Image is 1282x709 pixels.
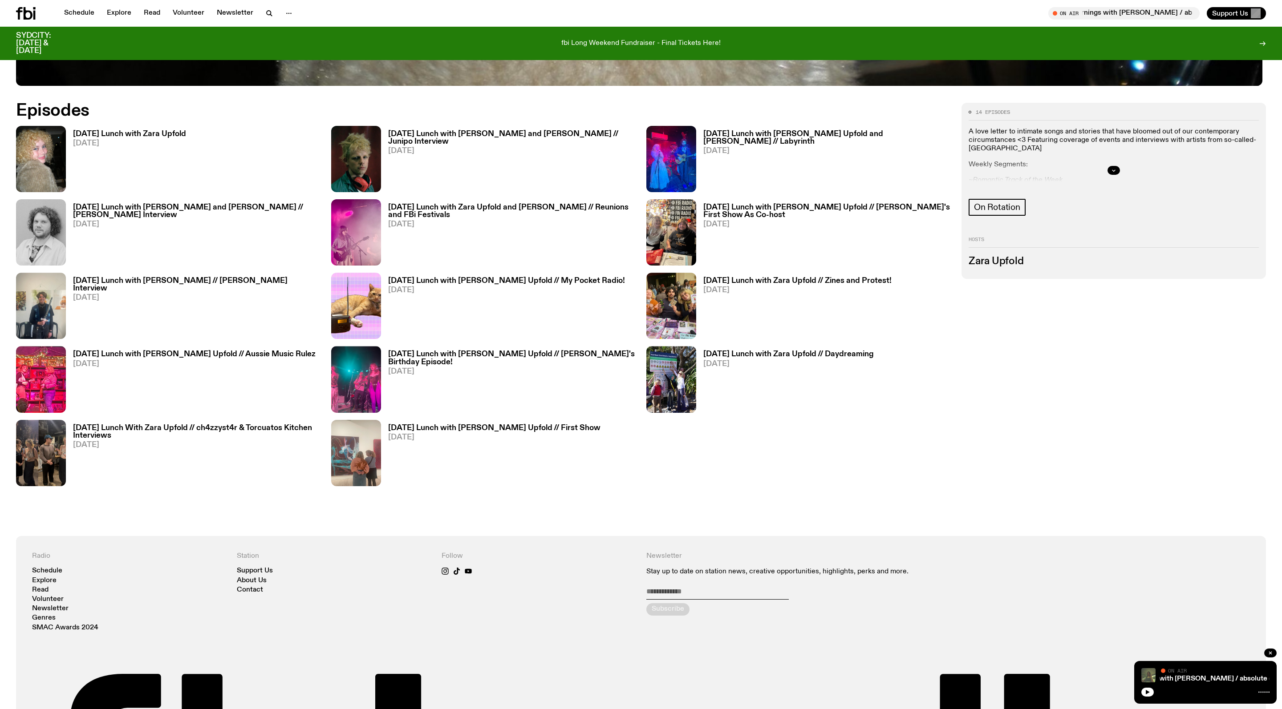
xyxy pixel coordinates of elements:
[73,441,320,449] span: [DATE]
[703,130,951,145] h3: [DATE] Lunch with [PERSON_NAME] Upfold and [PERSON_NAME] // Labyrinth
[646,568,1045,576] p: Stay up to date on station news, creative opportunities, highlights, perks and more.
[32,587,49,593] a: Read
[976,110,1010,115] span: 14 episodes
[381,277,625,339] a: [DATE] Lunch with [PERSON_NAME] Upfold // My Pocket Radio![DATE]
[646,199,696,266] img: Adam and Zara Presenting Together :)
[696,204,951,266] a: [DATE] Lunch with [PERSON_NAME] Upfold // [PERSON_NAME]'s First Show As Co-host[DATE]
[388,368,636,375] span: [DATE]
[32,624,98,631] a: SMAC Awards 2024
[696,277,892,339] a: [DATE] Lunch with Zara Upfold // Zines and Protest![DATE]
[32,596,64,603] a: Volunteer
[73,277,320,292] h3: [DATE] Lunch with [PERSON_NAME] // [PERSON_NAME] Interview
[331,199,381,266] img: The Belair Lips Bombs Live at Rad Festival
[388,130,636,145] h3: [DATE] Lunch with [PERSON_NAME] and [PERSON_NAME] // Junipo Interview
[237,587,263,593] a: Contact
[561,40,721,48] p: fbi Long Weekend Fundraiser - Final Tickets Here!
[73,130,186,138] h3: [DATE] Lunch with Zara Upfold
[32,615,56,621] a: Genres
[73,424,320,439] h3: [DATE] Lunch With Zara Upfold // ch4zzyst4r & Torcuatos Kitchen Interviews
[66,130,186,192] a: [DATE] Lunch with Zara Upfold[DATE]
[388,204,636,219] h3: [DATE] Lunch with Zara Upfold and [PERSON_NAME] // Reunions and FBi Festivals
[73,350,316,358] h3: [DATE] Lunch with [PERSON_NAME] Upfold // Aussie Music Rulez
[1168,668,1187,673] span: On Air
[969,257,1259,266] h3: Zara Upfold
[703,277,892,285] h3: [DATE] Lunch with Zara Upfold // Zines and Protest!
[32,552,226,560] h4: Radio
[1212,9,1248,17] span: Support Us
[388,424,600,432] h3: [DATE] Lunch with [PERSON_NAME] Upfold // First Show
[32,577,57,584] a: Explore
[16,346,66,412] img: Zara and her sister dancing at Crowbar
[969,128,1259,153] p: A love letter to intimate songs and stories that have bloomed out of our contemporary circumstanc...
[696,350,874,412] a: [DATE] Lunch with Zara Upfold // Daydreaming[DATE]
[974,202,1020,212] span: On Rotation
[138,7,166,20] a: Read
[16,273,66,339] img: Tash Brobyn at their exhibition, Palimpsests at Goodspace Gallery
[381,350,636,412] a: [DATE] Lunch with [PERSON_NAME] Upfold // [PERSON_NAME]'s Birthday Episode![DATE]
[442,552,636,560] h4: Follow
[646,603,690,616] button: Subscribe
[1048,7,1200,20] button: On AirMornings with [PERSON_NAME] / absolute cinema
[646,273,696,339] img: Otherworlds Zine Fair
[969,237,1259,248] h2: Hosts
[646,552,1045,560] h4: Newsletter
[73,204,320,219] h3: [DATE] Lunch with [PERSON_NAME] and [PERSON_NAME] // [PERSON_NAME] Interview
[66,350,316,412] a: [DATE] Lunch with [PERSON_NAME] Upfold // Aussie Music Rulez[DATE]
[237,568,273,574] a: Support Us
[703,286,892,294] span: [DATE]
[101,7,137,20] a: Explore
[703,204,951,219] h3: [DATE] Lunch with [PERSON_NAME] Upfold // [PERSON_NAME]'s First Show As Co-host
[331,346,381,412] img: Colour Trove at Marrickville Bowling Club
[381,424,600,486] a: [DATE] Lunch with [PERSON_NAME] Upfold // First Show[DATE]
[381,130,636,192] a: [DATE] Lunch with [PERSON_NAME] and [PERSON_NAME] // Junipo Interview[DATE]
[16,126,66,192] img: A digital camera photo of Zara looking to her right at the camera, smiling. She is wearing a ligh...
[703,147,951,155] span: [DATE]
[66,204,320,266] a: [DATE] Lunch with [PERSON_NAME] and [PERSON_NAME] // [PERSON_NAME] Interview[DATE]
[73,294,320,302] span: [DATE]
[66,424,320,486] a: [DATE] Lunch With Zara Upfold // ch4zzyst4r & Torcuatos Kitchen Interviews[DATE]
[703,221,951,228] span: [DATE]
[388,434,600,441] span: [DATE]
[969,199,1026,216] a: On Rotation
[703,360,874,368] span: [DATE]
[59,7,100,20] a: Schedule
[32,605,69,612] a: Newsletter
[211,7,259,20] a: Newsletter
[73,221,320,228] span: [DATE]
[16,103,846,119] h2: Episodes
[381,204,636,266] a: [DATE] Lunch with Zara Upfold and [PERSON_NAME] // Reunions and FBi Festivals[DATE]
[388,221,636,228] span: [DATE]
[388,147,636,155] span: [DATE]
[646,346,696,412] img: Zara and friends at the Number One Beach
[237,552,431,560] h4: Station
[703,350,874,358] h3: [DATE] Lunch with Zara Upfold // Daydreaming
[16,32,73,55] h3: SYDCITY: [DATE] & [DATE]
[388,350,636,366] h3: [DATE] Lunch with [PERSON_NAME] Upfold // [PERSON_NAME]'s Birthday Episode!
[696,130,951,192] a: [DATE] Lunch with [PERSON_NAME] Upfold and [PERSON_NAME] // Labyrinth[DATE]
[66,277,320,339] a: [DATE] Lunch with [PERSON_NAME] // [PERSON_NAME] Interview[DATE]
[1207,7,1266,20] button: Support Us
[73,360,316,368] span: [DATE]
[331,420,381,486] img: Zara's family at the Archibald!
[646,126,696,192] img: Labyrinth
[388,277,625,285] h3: [DATE] Lunch with [PERSON_NAME] Upfold // My Pocket Radio!
[331,126,381,192] img: Junipo
[1141,668,1156,682] img: Jim Kretschmer in a really cute outfit with cute braids, standing on a train holding up a peace s...
[73,140,186,147] span: [DATE]
[32,568,62,574] a: Schedule
[388,286,625,294] span: [DATE]
[237,577,267,584] a: About Us
[167,7,210,20] a: Volunteer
